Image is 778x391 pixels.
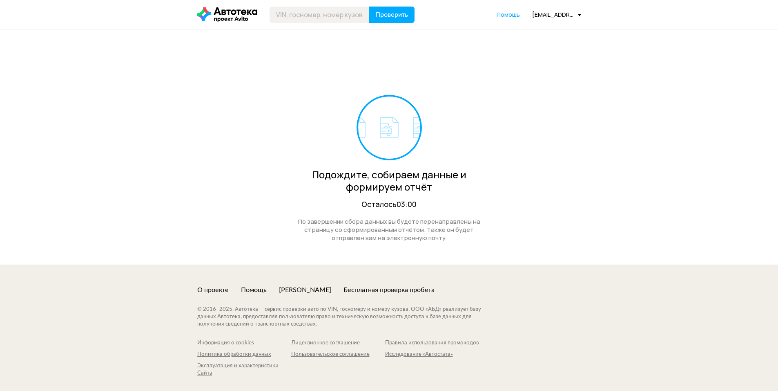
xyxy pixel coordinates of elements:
[279,285,331,294] a: [PERSON_NAME]
[385,351,479,358] a: Исследование «Автостата»
[197,362,291,377] a: Эксплуатация и характеристики Сайта
[369,7,415,23] button: Проверить
[197,351,291,358] a: Политика обработки данных
[497,11,520,18] span: Помощь
[241,285,267,294] a: Помощь
[532,11,581,18] div: [EMAIL_ADDRESS][DOMAIN_NAME]
[385,339,479,347] a: Правила использования промокодов
[270,7,369,23] input: VIN, госномер, номер кузова
[343,285,435,294] a: Бесплатная проверка пробега
[197,285,229,294] a: О проекте
[289,169,489,193] div: Подождите, собираем данные и формируем отчёт
[289,199,489,209] div: Осталось 03:00
[197,306,497,328] div: © 2016– 2025 . Автотека — сервис проверки авто по VIN, госномеру и номеру кузова. ООО «АБД» реали...
[375,11,408,18] span: Проверить
[289,218,489,242] div: По завершении сбора данных вы будете перенаправлены на страницу со сформированным отчётом. Также ...
[291,351,385,358] a: Пользовательское соглашение
[197,339,291,347] a: Информация о cookies
[291,339,385,347] a: Лицензионное соглашение
[497,11,520,19] a: Помощь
